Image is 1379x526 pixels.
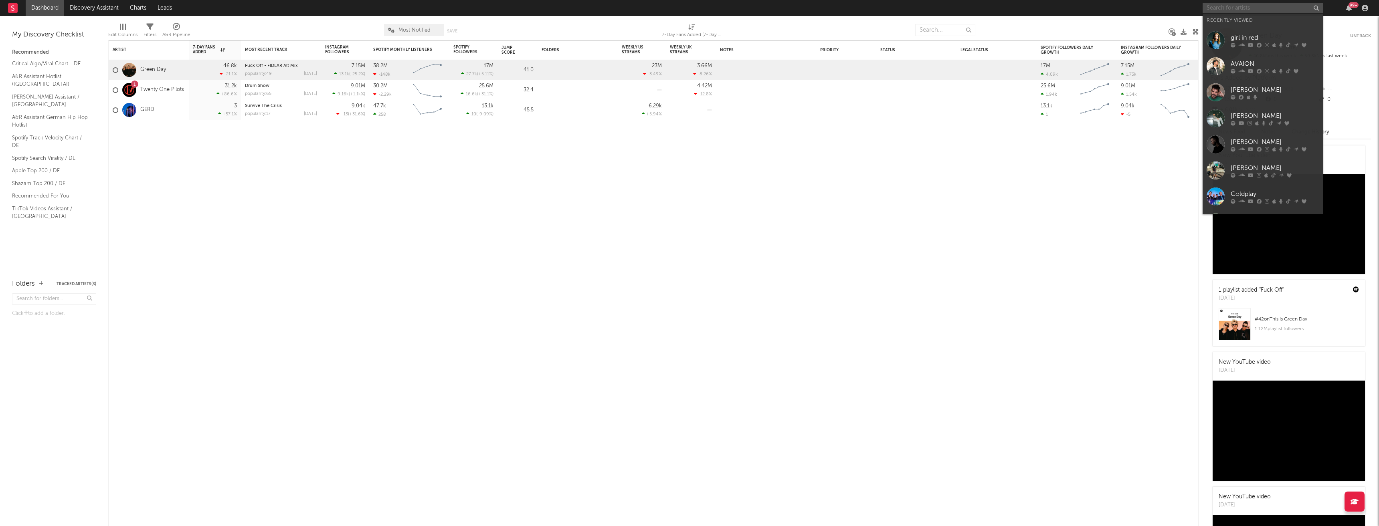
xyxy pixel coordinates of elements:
div: ( ) [332,91,365,97]
svg: Chart title [1077,80,1113,100]
div: Recently Viewed [1207,16,1319,25]
a: girl in red [1203,27,1323,53]
svg: Chart title [1077,100,1113,120]
div: New YouTube video [1219,358,1271,367]
span: +5.11 % [478,72,492,77]
svg: Chart title [1157,100,1193,120]
div: 258 [373,112,386,117]
div: -148k [373,72,390,77]
div: Filters [144,20,156,43]
button: Save [447,29,457,33]
div: [PERSON_NAME] [1231,163,1319,173]
div: [DATE] [304,112,317,116]
a: Fuck Off - FIDLAR Alt Mix [245,64,298,68]
div: -- [1318,84,1371,95]
div: popularity: 49 [245,72,272,76]
div: 1.12M playlist followers [1255,324,1359,334]
div: A&R Pipeline [162,20,190,43]
a: [PERSON_NAME] [1203,131,1323,157]
div: 7-Day Fans Added (7-Day Fans Added) [662,30,722,40]
div: 23M [652,63,662,69]
div: -3.49 % [643,71,662,77]
div: +57.1 % [218,111,237,117]
div: 4.42M [697,83,712,89]
div: A&R Pipeline [162,30,190,40]
div: -21.1 % [220,71,237,77]
div: 31.2k [225,83,237,89]
a: Shazam Top 200 / DE [12,179,88,188]
div: +86.6 % [216,91,237,97]
div: 6.29k [649,103,662,109]
svg: Chart title [409,100,445,120]
div: popularity: 17 [245,112,271,116]
a: Drum Show [245,84,269,88]
span: Weekly UK Streams [670,45,700,54]
span: -9.09 % [477,112,492,117]
div: 17M [1041,63,1050,69]
button: Untrack [1350,32,1371,40]
span: 10 [471,112,476,117]
span: 13.1k [339,72,349,77]
a: [PERSON_NAME] [1203,79,1323,105]
span: +31.6 % [349,112,364,117]
svg: Chart title [1077,60,1113,80]
a: Recommended For You [12,191,88,200]
a: Coldplay [1203,183,1323,210]
a: A&R Assistant Hotlist ([GEOGRAPHIC_DATA]) [12,72,88,89]
div: 0 [1318,95,1371,105]
a: [PERSON_NAME] [1203,105,1323,131]
div: 32.4 [501,85,534,95]
div: Spotify Monthly Listeners [373,47,433,52]
div: ( ) [336,111,365,117]
div: Instagram Followers Daily Growth [1121,45,1181,55]
div: Recommended [12,48,96,57]
div: Click to add a folder. [12,309,96,318]
div: Status [880,48,932,52]
div: ( ) [461,91,493,97]
div: Edit Columns [108,30,137,40]
div: ( ) [461,71,493,77]
div: [DATE] [304,92,317,96]
div: Fuck Off - FIDLAR Alt Mix [245,64,317,68]
div: Notes [720,48,800,52]
div: Priority [820,48,852,52]
div: Jump Score [501,45,522,55]
div: [DATE] [1219,501,1271,509]
a: Green Day [140,67,166,73]
div: Drum Show [245,84,317,88]
span: Weekly US Streams [622,45,650,54]
div: 13.1k [1041,103,1052,109]
div: popularity: 65 [245,92,271,96]
div: 1.73k [1121,72,1136,77]
div: AVAION [1231,59,1319,69]
a: Survive The Crisis [245,104,282,108]
div: 7.15M [1121,63,1134,69]
div: 1.54k [1121,92,1137,97]
div: [DATE] [1219,367,1271,375]
div: -2.29k [373,92,392,97]
div: Legal Status [960,48,1013,52]
div: 3.66M [697,63,712,69]
div: Spotify Followers Daily Growth [1041,45,1101,55]
a: #42onThis Is Green Day1.12Mplaylist followers [1213,308,1365,346]
span: 16.6k [466,92,477,97]
div: -12.8 % [694,91,712,97]
svg: Chart title [409,80,445,100]
div: 45.5 [501,105,534,115]
input: Search... [915,24,975,36]
div: 9.04k [352,103,365,109]
div: # 42 on This Is Green Day [1255,314,1359,324]
svg: Chart title [1157,60,1193,80]
div: 38.2M [373,63,388,69]
span: Most Notified [398,28,431,33]
a: Spotify Search Virality / DE [12,154,88,163]
div: Folders [12,279,35,289]
div: 4.09k [1041,72,1058,77]
span: -25.2 % [350,72,364,77]
span: 9.16k [338,92,349,97]
div: Spotify Followers [453,45,481,54]
div: +5.94 % [642,111,662,117]
a: Twenty One Pilots [140,87,184,93]
a: TikTok Videos Assistant / [GEOGRAPHIC_DATA] [12,204,88,221]
div: 25.6M [1041,83,1055,89]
